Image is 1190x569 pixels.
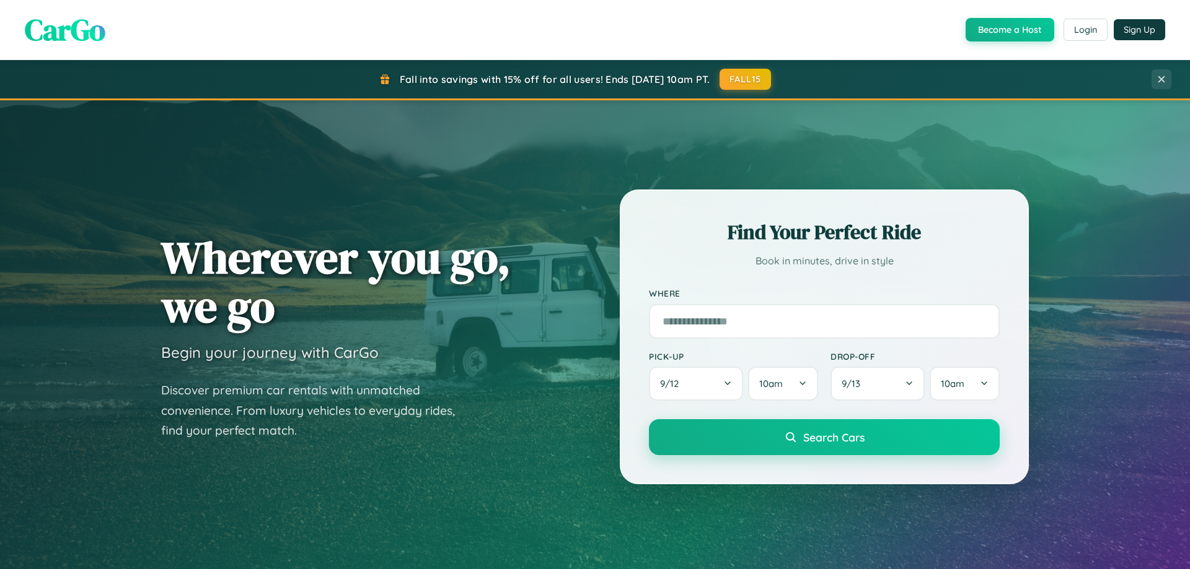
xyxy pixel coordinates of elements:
[748,367,818,401] button: 10am
[720,69,772,90] button: FALL15
[831,367,925,401] button: 9/13
[649,219,1000,246] h2: Find Your Perfect Ride
[660,378,685,389] span: 9 / 12
[759,378,783,389] span: 10am
[831,351,1000,362] label: Drop-off
[161,343,379,362] h3: Begin your journey with CarGo
[25,9,105,50] span: CarGo
[161,380,471,441] p: Discover premium car rentals with unmatched convenience. From luxury vehicles to everyday rides, ...
[649,252,1000,270] p: Book in minutes, drive in style
[930,367,1000,401] button: 10am
[649,419,1000,455] button: Search Cars
[1114,19,1165,40] button: Sign Up
[966,18,1054,41] button: Become a Host
[941,378,964,389] span: 10am
[803,430,865,444] span: Search Cars
[1064,19,1108,41] button: Login
[400,73,710,85] span: Fall into savings with 15% off for all users! Ends [DATE] 10am PT.
[649,289,1000,299] label: Where
[842,378,866,389] span: 9 / 13
[161,233,511,331] h1: Wherever you go, we go
[649,367,743,401] button: 9/12
[649,351,818,362] label: Pick-up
